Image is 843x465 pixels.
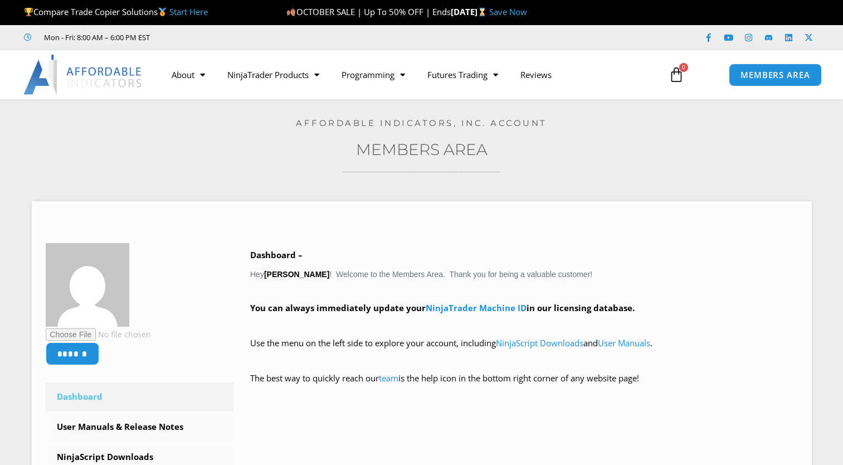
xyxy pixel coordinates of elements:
span: Compare Trade Copier Solutions [24,6,208,17]
a: User Manuals & Release Notes [46,413,234,442]
a: Futures Trading [416,62,509,88]
img: 323c11bc29c38d22d8f7812310ce447ee96dd2cdd329fa384eb3e04f3ecdb3d7 [46,243,129,327]
strong: You can always immediately update your in our licensing database. [250,302,635,313]
div: Hey ! Welcome to the Members Area. Thank you for being a valuable customer! [250,248,798,402]
iframe: Customer reviews powered by Trustpilot [165,32,333,43]
img: 🏆 [25,8,33,16]
p: Use the menu on the left side to explore your account, including and . [250,336,798,367]
span: 0 [679,63,688,72]
p: The best way to quickly reach our is the help icon in the bottom right corner of any website page! [250,371,798,402]
a: NinjaTrader Products [216,62,330,88]
a: About [160,62,216,88]
a: team [379,372,398,384]
span: MEMBERS AREA [740,71,810,79]
a: Start Here [169,6,208,17]
a: Reviews [509,62,563,88]
span: OCTOBER SALE | Up To 50% OFF | Ends [286,6,450,17]
a: Dashboard [46,382,234,411]
a: Affordable Indicators, Inc. Account [296,118,547,128]
strong: [DATE] [451,6,489,17]
a: MEMBERS AREA [729,64,822,86]
a: 0 [652,59,701,91]
span: Mon - Fri: 8:00 AM – 6:00 PM EST [41,31,150,44]
nav: Menu [160,62,658,88]
img: LogoAI | Affordable Indicators – NinjaTrader [23,55,143,95]
a: User Manuals [598,337,650,348]
a: Members Area [356,140,488,159]
img: 🥇 [158,8,167,16]
img: ⌛ [478,8,486,16]
a: Save Now [489,6,527,17]
b: Dashboard – [250,249,303,260]
strong: [PERSON_NAME] [264,270,329,279]
img: 🍂 [287,8,295,16]
a: Programming [330,62,416,88]
a: NinjaScript Downloads [496,337,583,348]
a: NinjaTrader Machine ID [426,302,527,313]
